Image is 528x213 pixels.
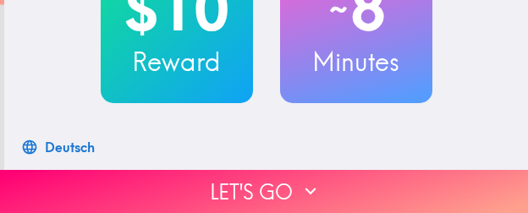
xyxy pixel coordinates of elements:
div: Deutsch [45,135,95,159]
h3: Minutes [280,44,432,79]
h3: Reward [101,44,253,79]
button: Deutsch [18,130,102,164]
